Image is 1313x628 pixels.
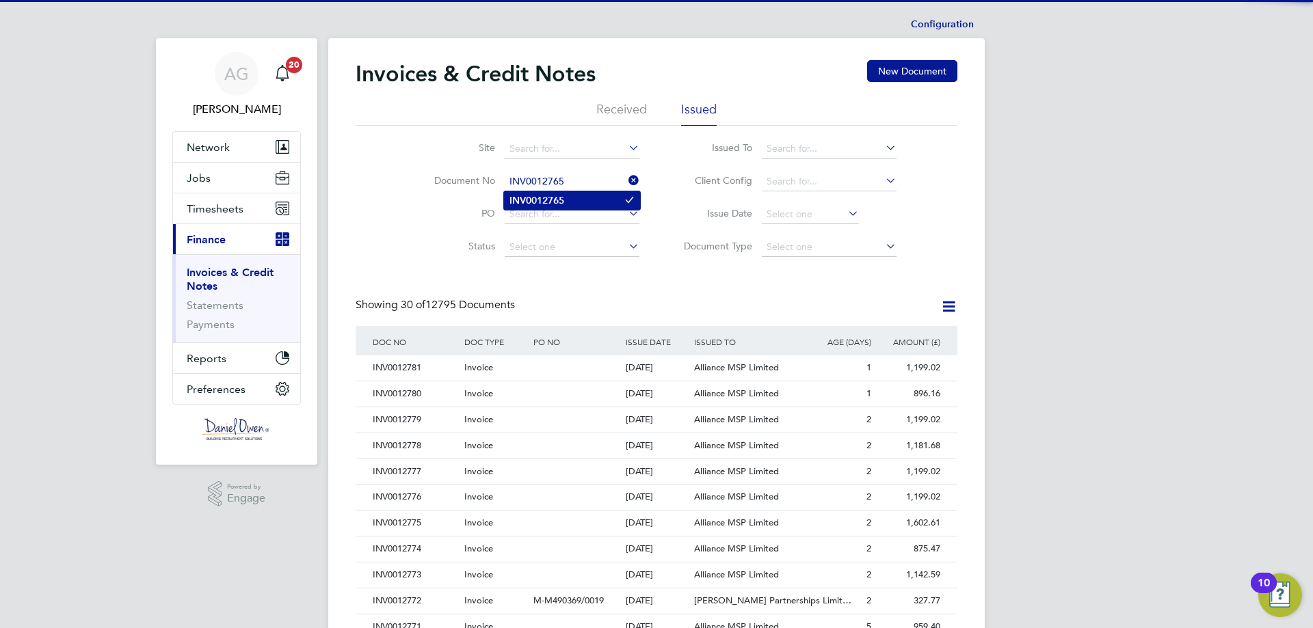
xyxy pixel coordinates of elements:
div: INV0012777 [369,459,461,484]
button: Finance [173,224,300,254]
div: [DATE] [622,459,691,484]
div: INV0012775 [369,510,461,536]
li: Issued [681,101,717,126]
li: Configuration [911,11,974,38]
span: Alliance MSP Limited [694,387,779,399]
span: 2 [866,465,871,477]
span: 1 [866,361,871,373]
label: Issued To [674,141,752,154]
span: AG [224,65,249,83]
div: ISSUE DATE [622,326,691,357]
span: Invoice [464,439,493,451]
span: 30 of [401,298,425,312]
div: INV0012774 [369,536,461,562]
div: 896.16 [875,381,944,407]
span: 2 [866,517,871,528]
div: DOC NO [369,326,461,357]
span: Invoice [464,387,493,399]
a: Powered byEngage [208,481,266,507]
div: [DATE] [622,433,691,459]
span: 2 [866,491,871,502]
span: Powered by [227,481,265,493]
div: 10 [1258,583,1270,601]
a: Payments [187,318,235,331]
span: Timesheets [187,202,243,215]
span: Invoice [464,465,493,477]
div: [DATE] [622,484,691,510]
span: Invoice [464,413,493,425]
a: AG[PERSON_NAME] [172,52,301,118]
input: Search for... [505,139,639,159]
div: PO NO [530,326,622,357]
div: INV0012778 [369,433,461,459]
div: 1,199.02 [875,484,944,510]
span: Alliance MSP Limited [694,543,779,554]
nav: Main navigation [156,38,317,465]
span: Invoice [464,569,493,580]
span: 2 [866,569,871,580]
a: Go to home page [172,418,301,440]
div: 1,199.02 [875,407,944,433]
span: [PERSON_NAME] Partnerships Limit… [694,595,851,606]
div: [DATE] [622,510,691,536]
button: Network [173,132,300,162]
li: Received [596,101,647,126]
button: Timesheets [173,193,300,223]
a: Invoices & Credit Notes [187,266,274,292]
input: Select one [762,205,859,224]
input: Search for... [762,139,897,159]
div: INV0012779 [369,407,461,433]
span: Alliance MSP Limited [694,413,779,425]
span: Alliance MSP Limited [694,361,779,373]
div: [DATE] [622,381,691,407]
div: [DATE] [622,588,691,614]
span: Invoice [464,491,493,502]
div: Showing [356,298,518,312]
label: Status [416,240,495,252]
span: Invoice [464,595,493,606]
a: Statements [187,299,243,312]
div: AGE (DAYS) [806,326,875,357]
span: 2 [866,595,871,606]
span: Finance [187,233,226,246]
input: Select one [505,238,639,257]
label: PO [416,207,495,219]
div: 875.47 [875,536,944,562]
div: INV0012773 [369,562,461,588]
span: Alliance MSP Limited [694,465,779,477]
div: ISSUED TO [691,326,806,357]
button: New Document [867,60,957,82]
span: Alliance MSP Limited [694,517,779,528]
button: Jobs [173,163,300,193]
span: Jobs [187,172,211,185]
label: Document No [416,174,495,187]
button: Preferences [173,374,300,404]
input: Search for... [762,172,897,191]
img: danielowen-logo-retina.png [202,418,271,440]
div: 1,181.68 [875,433,944,459]
input: Search for... [505,172,639,191]
div: 1,602.61 [875,510,944,536]
label: Issue Date [674,207,752,219]
span: 2 [866,413,871,425]
b: INV0012765 [509,195,564,206]
span: Invoice [464,361,493,373]
span: Invoice [464,543,493,554]
div: 1,199.02 [875,355,944,381]
span: 1 [866,387,871,399]
span: 20 [286,57,302,73]
input: Search for... [505,205,639,224]
div: 327.77 [875,588,944,614]
div: AMOUNT (£) [875,326,944,357]
div: [DATE] [622,562,691,588]
button: Reports [173,343,300,373]
span: 2 [866,439,871,451]
span: Invoice [464,517,493,528]
div: 1,199.02 [875,459,944,484]
label: Site [416,141,495,154]
h2: Invoices & Credit Notes [356,60,596,87]
div: [DATE] [622,407,691,433]
div: [DATE] [622,355,691,381]
span: 12795 Documents [401,298,515,312]
div: INV0012772 [369,588,461,614]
